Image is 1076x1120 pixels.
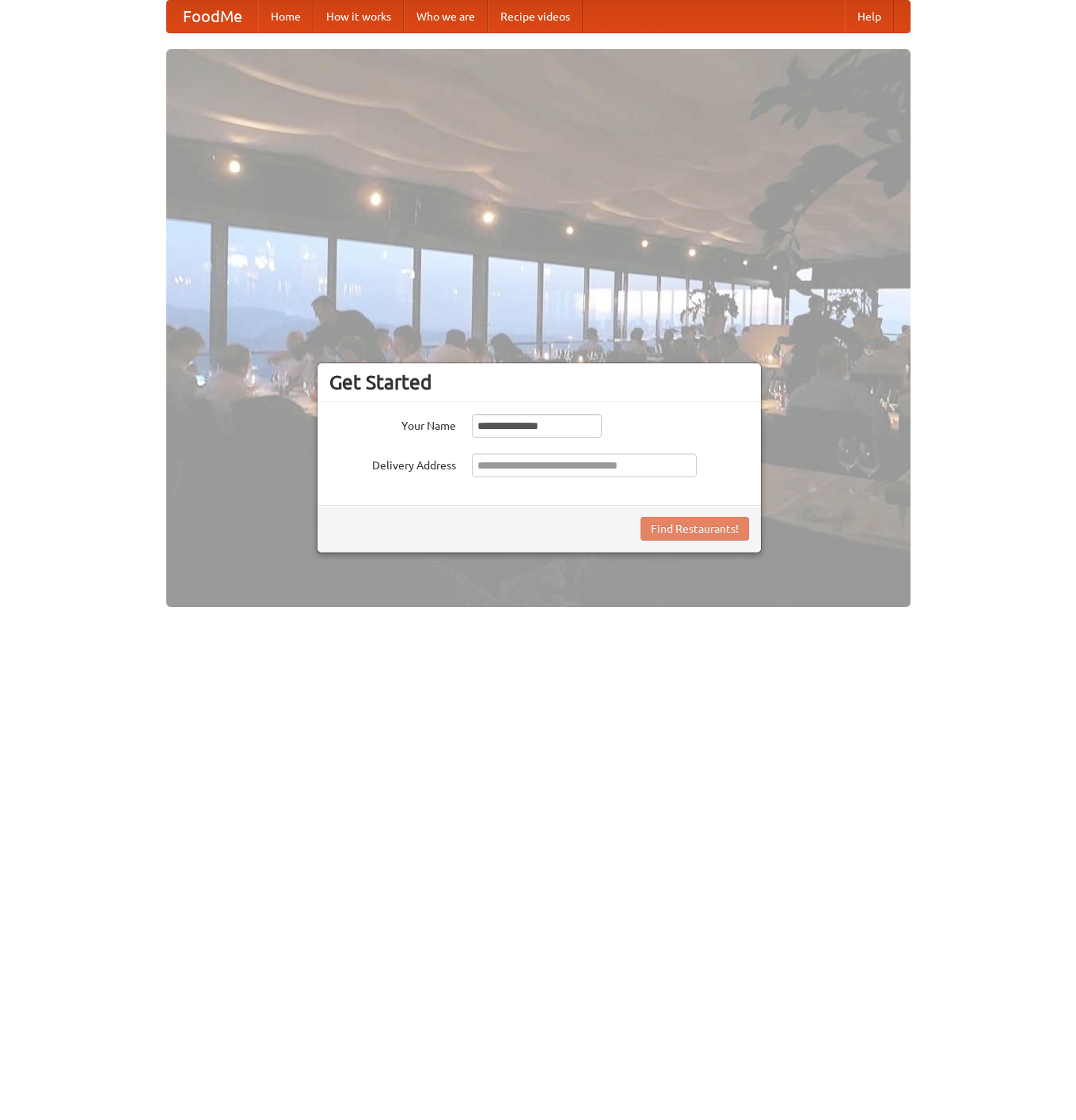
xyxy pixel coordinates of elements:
[641,517,749,541] button: Find Restaurants!
[314,1,404,32] a: How it works
[845,1,894,32] a: Help
[329,414,456,434] label: Your Name
[258,1,314,32] a: Home
[488,1,583,32] a: Recipe videos
[404,1,488,32] a: Who we are
[329,370,749,394] h3: Get Started
[167,1,258,32] a: FoodMe
[329,454,456,473] label: Delivery Address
